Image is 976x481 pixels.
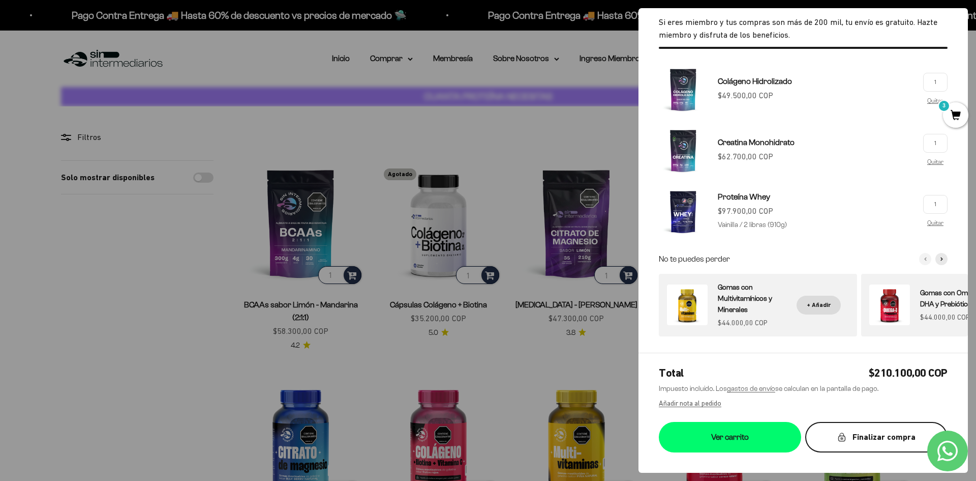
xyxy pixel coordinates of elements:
[718,317,768,328] sale-price: $44.000,00 COP
[659,252,730,266] p: No te puedes perder
[718,190,773,204] a: Proteína Whey
[718,89,773,102] sale-price: $49.500,00 COP
[659,16,948,42] span: Si eres miembro y tus compras son más de 200 mil, tu envío es gratuito. Hazte miembro y disfruta ...
[927,158,943,165] a: Eliminar Creatina Monohidrato
[869,285,910,325] img: Gomas con Omega 3 DHA y Prebióticos
[718,138,795,147] span: Creatina Monohidrato
[807,300,831,310] div: + Añadir
[935,253,948,265] button: Siguiente
[797,296,841,314] button: + Añadir
[718,219,787,231] p: Vainilla / 2 libras (910g)
[718,192,770,201] span: Proteína Whey
[943,110,968,122] a: 3
[667,285,708,325] img: Gomas con Multivitamínicos y Minerales
[869,365,948,381] span: $210.100,00 COP
[805,422,948,452] button: Finalizar compra
[718,136,795,149] a: Creatina Monohidrato
[718,284,772,314] span: Gomas con Multivitamínicos y Minerales
[718,150,773,163] sale-price: $62.700,00 COP
[919,253,931,265] button: Anterior
[938,100,950,112] mark: 3
[718,77,792,86] span: Colágeno Hidrolizado
[927,97,943,104] a: Eliminar Colágeno Hidrolizado
[718,282,788,316] a: Gomas con Multivitamínicos y Minerales
[659,422,801,452] a: Ver carrito
[659,187,708,236] img: Proteína Whey
[727,385,775,392] a: gastos de envío
[923,73,948,92] input: Cambiar cantidad
[718,205,773,218] sale-price: $97.900,00 COP
[923,134,948,153] input: Cambiar cantidad
[659,399,721,407] span: Añadir nota al pedido
[659,383,948,394] p: Impuesto incluido. Los se calculan en la pantalla de pago.
[718,75,792,88] a: Colágeno Hidrolizado
[927,219,943,226] a: Eliminar Proteína Whey - Vainilla / 2 libras (910g)
[659,397,721,410] button: Añadir nota al pedido
[826,431,927,444] div: Finalizar compra
[923,195,948,214] input: Cambiar cantidad
[920,312,970,323] sale-price: $44.000,00 COP
[659,365,684,381] span: Total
